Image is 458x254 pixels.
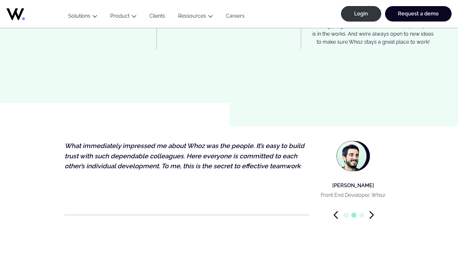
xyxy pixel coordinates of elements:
a: Request a demo [385,6,452,22]
a: Clients [143,13,172,22]
img: Leo-PUNSOLA.jpg [337,141,366,171]
span: Next slide [369,211,374,219]
a: Careers [220,13,251,22]
span: Go to slide 1 [344,213,349,218]
a: Login [341,6,381,22]
button: Ressources [172,13,220,22]
a: Ressources [178,13,206,19]
p: What immediately impressed me about Whoz was the people. It’s easy to build trust with such depen... [65,141,308,171]
span: Go to slide 2 [351,213,356,218]
p: Front End Developer, Whoz [321,193,385,198]
span: Go to slide 3 [359,213,364,218]
figure: 2 / 3 [65,131,394,211]
iframe: Chatbot [416,212,449,245]
a: Product [110,13,130,19]
button: Solutions [62,13,104,22]
span: Previous slide [334,211,338,219]
button: Product [104,13,143,22]
p: [PERSON_NAME] [321,181,385,189]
